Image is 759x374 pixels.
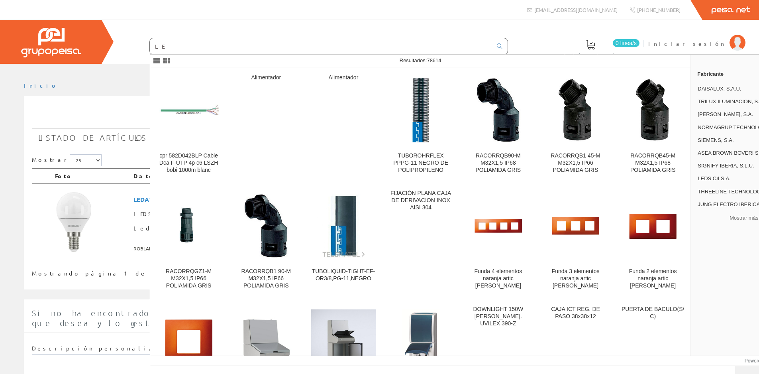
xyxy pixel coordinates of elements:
[55,192,92,252] img: Foto artículo Led esferica 5w calido 3000k e14 396lm 175-250v Roblan (93x150)
[621,306,685,320] div: PUERTA DE BACULO(S/C)
[133,242,724,255] span: ROBLAN EUROPA S.A.
[543,152,608,174] div: RACORRQB1 45-M M32X1,5 IP66 POLIAMIDA GRIS
[466,152,530,174] div: RACORRQB90-M M32X1,5 IP68 POLIAMIDA GRIS
[460,68,537,183] a: RACORRQB90-M M32X1,5 IP68 POLIAMIDA GRIS RACORRQB90-M M32X1,5 IP68 POLIAMIDA GRIS
[614,183,691,299] a: Funda 2 elementos naranja artic simon Funda 2 elementos naranja artic [PERSON_NAME]
[621,194,685,258] img: Funda 2 elementos naranja artic simon
[150,38,492,54] input: Buscar ...
[133,192,724,207] span: LEDA1505E14C
[613,39,639,47] span: 0 línea/s
[311,268,375,282] div: TUBOLIQUID-TIGHT-EF-OR3/8,PG-11,NEGRO
[32,344,173,352] label: Descripción personalizada
[466,78,530,142] img: RACORRQB90-M M32X1,5 IP68 POLIAMIDA GRIS
[150,183,227,299] a: RACORRQGZ1-M M32X1,5 IP66 POLIAMIDA GRIS RACORRQGZ1-M M32X1,5 IP66 POLIAMIDA GRIS
[466,194,530,258] img: Funda 4 elementos naranja artic simon
[234,194,298,258] img: RACORRQB1 90-M M32X1,5 IP66 POLIAMIDA GRIS
[466,306,530,327] div: DOWNLIGHT 150W [PERSON_NAME]. UVILEX 390-Z
[537,183,614,299] a: Funda 3 elementos naranja artic simon Funda 3 elementos naranja artic [PERSON_NAME]
[466,268,530,289] div: Funda 4 elementos naranja artic [PERSON_NAME]
[543,306,608,320] div: CAJA ICT REG. DE PASO 38x38x12
[234,309,298,374] img: Tapa de consola, 800
[32,308,726,328] span: Si no ha encontrado algún artículo en nuestro catálogo introduzca aquí la cantidad y la descripci...
[157,152,221,174] div: cpr 582D042BLP Cable Dca F-UTP 4p c6 LSZH bobi 1000m blanc
[460,183,537,299] a: Funda 4 elementos naranja artic simon Funda 4 elementos naranja artic [PERSON_NAME]
[234,268,298,289] div: RACORRQB1 90-M M32X1,5 IP66 POLIAMIDA GRIS
[24,82,58,89] a: Inicio
[537,68,614,183] a: RACORRQB1 45-M M32X1,5 IP66 POLIAMIDA GRIS RACORRQB1 45-M M32X1,5 IP66 POLIAMIDA GRIS
[621,268,685,289] div: Funda 2 elementos naranja artic [PERSON_NAME]
[52,169,130,184] th: Foto
[621,78,685,142] img: RACORRQB45-M M32X1,5 IP68 POLIAMIDA GRIS
[234,74,298,81] div: Alimentador
[32,108,727,124] h1: LEDS0807
[534,6,618,13] span: [EMAIL_ADDRESS][DOMAIN_NAME]
[389,152,453,174] div: TUBOROHRFLEX PPPG-11 NEGRO DE POLIPROPILENO
[133,221,724,236] span: Led esferica 5w calido 3000k e14 396lm 175-250v [PERSON_NAME]
[21,28,81,57] img: Grupo Peisa
[311,194,375,258] img: TUBOLIQUID-TIGHT-EF-OR3/8,PG-11,NEGRO
[389,78,453,142] img: TUBOROHRFLEX PPPG-11 NEGRO DE POLIPROPILENO
[311,309,375,374] img: Consola de mesa, 250x800x985
[543,78,608,142] img: RACORRQB1 45-M M32X1,5 IP66 POLIAMIDA GRIS
[305,183,382,299] a: TUBOLIQUID-TIGHT-EF-OR3/8,PG-11,NEGRO TUBOLIQUID-TIGHT-EF-OR3/8,PG-11,NEGRO
[382,183,459,299] a: FIJACIÓN PLANA CAJA DE DERIVACION INOX AISI 304
[543,194,608,258] img: Funda 3 elementos naranja artic simon
[427,57,441,63] span: 78614
[389,190,453,211] div: FIJACIÓN PLANA CAJA DE DERIVACION INOX AISI 304
[305,68,382,183] a: Alimentador
[70,154,102,166] select: Mostrar
[32,266,315,278] div: Mostrando página 1 de 1
[621,152,685,174] div: RACORRQB45-M M32X1,5 IP68 POLIAMIDA GRIS
[157,104,221,116] img: cpr 582D042BLP Cable Dca F-UTP 4p c6 LSZH bobi 1000m blanc
[157,268,221,289] div: RACORRQGZ1-M M32X1,5 IP66 POLIAMIDA GRIS
[133,207,724,221] span: LEDS0807
[157,309,221,374] img: Funda 1 elemento naranja artic simon
[228,183,304,299] a: RACORRQB1 90-M M32X1,5 IP66 POLIAMIDA GRIS RACORRQB1 90-M M32X1,5 IP66 POLIAMIDA GRIS
[228,68,304,183] a: Alimentador
[311,74,375,81] div: Alimentador
[400,57,441,63] span: Resultados:
[648,33,745,41] a: Iniciar sesión
[32,128,153,147] a: Listado de artículos
[543,268,608,289] div: Funda 3 elementos naranja artic [PERSON_NAME]
[389,309,453,374] img: Base Schuko + Conmutador Ocean Niessen
[637,6,681,13] span: [PHONE_NUMBER]
[648,39,726,47] span: Iniciar sesión
[563,51,618,59] span: Pedido actual
[614,68,691,183] a: RACORRQB45-M M32X1,5 IP68 POLIAMIDA GRIS RACORRQB45-M M32X1,5 IP68 POLIAMIDA GRIS
[130,169,727,184] th: Datos
[157,194,221,258] img: RACORRQGZ1-M M32X1,5 IP66 POLIAMIDA GRIS
[382,68,459,183] a: TUBOROHRFLEX PPPG-11 NEGRO DE POLIPROPILENO TUBOROHRFLEX PPPG-11 NEGRO DE POLIPROPILENO
[150,68,227,183] a: cpr 582D042BLP Cable Dca F-UTP 4p c6 LSZH bobi 1000m blanc cpr 582D042BLP Cable Dca F-UTP 4p c6 L...
[32,154,102,166] label: Mostrar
